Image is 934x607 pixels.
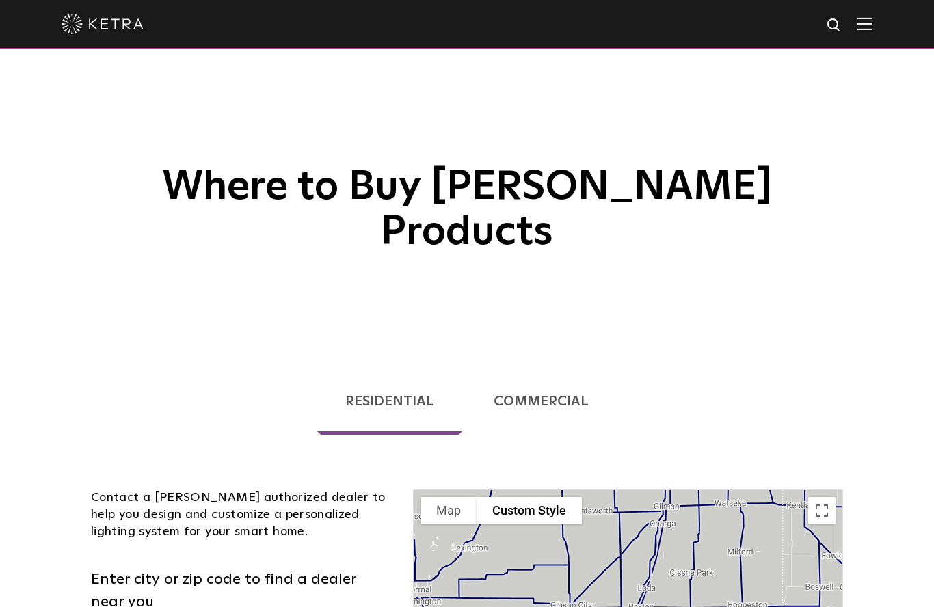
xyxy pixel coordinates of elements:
button: Show street map [421,497,477,524]
a: Residential [317,368,462,435]
img: Hamburger%20Nav.svg [857,17,872,30]
img: ketra-logo-2019-white [62,14,144,34]
h1: Where to Buy [PERSON_NAME] Products [81,62,853,255]
button: Custom Style [477,497,582,524]
button: Toggle fullscreen view [808,497,836,524]
a: Commercial [466,368,617,435]
div: Contact a [PERSON_NAME] authorized dealer to help you design and customize a personalized lightin... [91,489,392,541]
img: search icon [826,17,843,34]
